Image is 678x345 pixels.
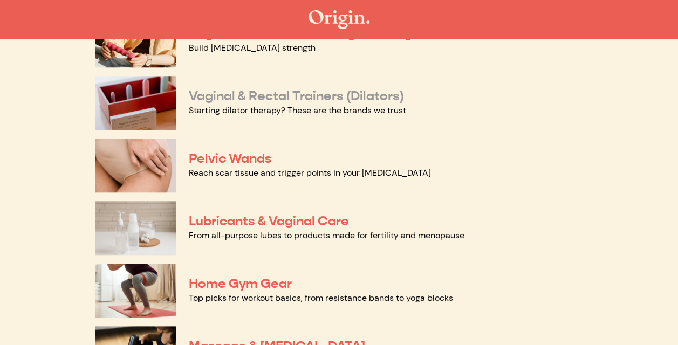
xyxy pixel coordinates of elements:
img: Vaginal & Rectal Trainers (Dilators) [95,76,176,130]
a: Home Gym Gear [189,275,292,292]
img: Home Gym Gear [95,264,176,318]
a: Reach scar tissue and trigger points in your [MEDICAL_DATA] [189,167,431,178]
a: Top picks for workout basics, from resistance bands to yoga blocks [189,292,453,303]
a: Build [MEDICAL_DATA] strength [189,42,316,53]
img: The Origin Shop [309,10,369,29]
a: Pelvic Wands [189,150,272,167]
a: Vaginal & Rectal Trainers (Dilators) [189,88,404,104]
a: From all-purpose lubes to products made for fertility and menopause [189,230,464,241]
img: Lubricants & Vaginal Care [95,201,176,255]
img: Pelvic Wands [95,139,176,192]
a: Lubricants & Vaginal Care [189,213,349,229]
img: Kegel Smart Devices & Vaginal Weights [95,13,176,67]
a: Starting dilator therapy? These are the brands we trust [189,105,406,116]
